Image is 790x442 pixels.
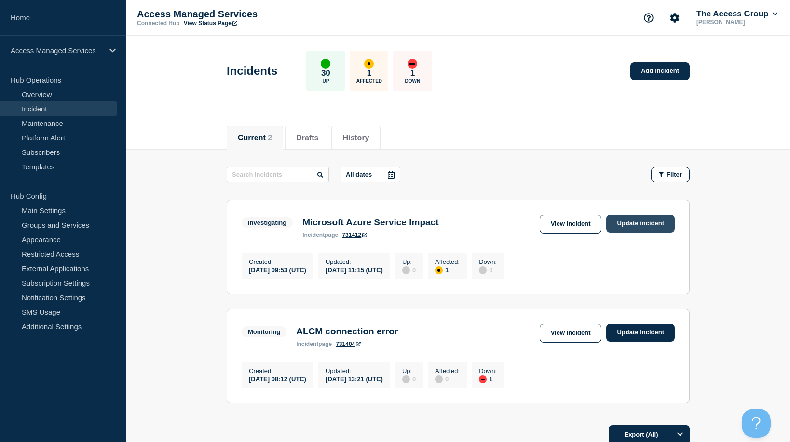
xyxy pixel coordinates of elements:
p: Affected : [435,258,460,265]
p: Up [322,78,329,83]
div: [DATE] 08:12 (UTC) [249,374,306,383]
p: Created : [249,258,306,265]
a: View Status Page [184,20,237,27]
a: View incident [540,324,602,343]
p: 30 [321,69,330,78]
button: Filter [651,167,690,182]
div: 0 [435,374,460,383]
p: page [296,341,332,347]
p: Affected : [435,367,460,374]
p: Down : [479,367,497,374]
div: down [408,59,417,69]
div: 0 [402,265,416,274]
button: Current 2 [238,134,272,142]
a: 731404 [336,341,361,347]
div: [DATE] 11:15 (UTC) [326,265,383,274]
span: Investigating [242,217,293,228]
div: 1 [435,265,460,274]
p: 1 [367,69,371,78]
span: incident [302,232,325,238]
button: History [342,134,369,142]
input: Search incidents [227,167,329,182]
button: Support [639,8,659,28]
button: The Access Group [695,9,779,19]
div: disabled [402,266,410,274]
div: disabled [479,266,487,274]
div: [DATE] 09:53 (UTC) [249,265,306,274]
p: Down [405,78,421,83]
a: View incident [540,215,602,234]
div: down [479,375,487,383]
p: Connected Hub [137,20,180,27]
p: page [302,232,338,238]
h3: ALCM connection error [296,326,398,337]
a: Add incident [630,62,690,80]
p: [PERSON_NAME] [695,19,779,26]
div: affected [435,266,443,274]
div: up [321,59,330,69]
div: [DATE] 13:21 (UTC) [326,374,383,383]
div: disabled [402,375,410,383]
p: Access Managed Services [137,9,330,20]
div: 0 [479,265,497,274]
iframe: Help Scout Beacon - Open [742,409,771,438]
h1: Incidents [227,64,277,78]
a: Update incident [606,324,675,342]
p: All dates [346,171,372,178]
span: 2 [268,134,272,142]
p: Created : [249,367,306,374]
span: incident [296,341,318,347]
a: 731412 [342,232,367,238]
span: Filter [667,171,682,178]
p: Access Managed Services [11,46,103,55]
a: Update incident [606,215,675,233]
h3: Microsoft Azure Service Impact [302,217,438,228]
button: Drafts [296,134,318,142]
span: Monitoring [242,326,286,337]
div: affected [364,59,374,69]
p: Updated : [326,258,383,265]
p: Up : [402,367,416,374]
p: Up : [402,258,416,265]
button: Account settings [665,8,685,28]
p: 1 [410,69,415,78]
div: 0 [402,374,416,383]
p: Affected [356,78,382,83]
p: Down : [479,258,497,265]
div: 1 [479,374,497,383]
button: All dates [341,167,400,182]
p: Updated : [326,367,383,374]
div: disabled [435,375,443,383]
